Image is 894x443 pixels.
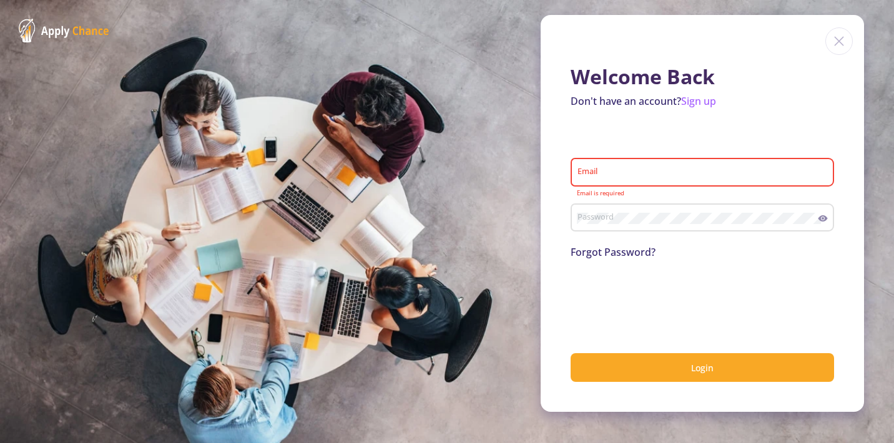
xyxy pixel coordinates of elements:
p: Don't have an account? [571,94,834,109]
img: ApplyChance Logo [19,19,109,42]
a: Sign up [681,94,716,108]
a: Forgot Password? [571,245,656,259]
h1: Welcome Back [571,65,834,89]
iframe: reCAPTCHA [571,275,760,323]
span: Login [691,362,714,374]
img: close icon [825,27,853,55]
mat-error: Email is required [577,190,828,197]
button: Login [571,353,834,382]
